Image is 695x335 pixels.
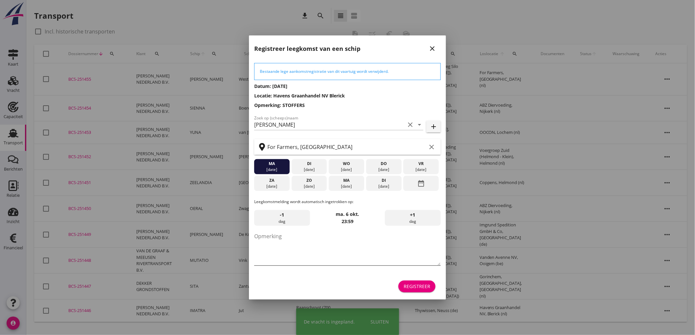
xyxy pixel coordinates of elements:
[405,161,437,167] div: vr
[417,178,425,189] i: date_range
[280,211,284,219] span: -1
[430,123,437,131] i: add
[415,121,423,129] i: arrow_drop_down
[330,178,363,183] div: ma
[260,69,435,74] div: Bestaande lege aankomstregistratie van dit vaartuig wordt verwijderd.
[293,161,325,167] div: di
[267,142,426,152] input: Zoek op terminal of plaats
[342,218,353,224] strong: 23:59
[254,199,441,205] p: Leegkomstmelding wordt automatisch ingetrokken op:
[368,178,400,183] div: di
[254,83,441,90] h3: Datum: [DATE]
[410,211,415,219] span: +1
[256,178,288,183] div: za
[254,231,441,265] textarea: Opmerking
[368,161,400,167] div: do
[385,210,441,226] div: dag
[293,183,325,189] div: [DATE]
[254,92,441,99] h3: Locatie: Havens Graanhandel NV Blerick
[330,161,363,167] div: wo
[254,102,441,109] h3: Opmerking: STOFFERS
[428,143,436,151] i: clear
[336,211,359,217] strong: ma. 6 okt.
[254,119,405,130] input: Zoek op (scheeps)naam
[404,283,430,290] div: Registreer
[256,183,288,189] div: [DATE]
[368,167,400,173] div: [DATE]
[398,281,436,292] button: Registreer
[405,167,437,173] div: [DATE]
[256,161,288,167] div: ma
[293,178,325,183] div: zo
[254,210,310,226] div: dag
[330,183,363,189] div: [DATE]
[254,44,360,53] h2: Registreer leegkomst van een schip
[368,183,400,189] div: [DATE]
[330,167,363,173] div: [DATE]
[428,45,436,52] i: close
[293,167,325,173] div: [DATE]
[406,121,414,129] i: clear
[256,167,288,173] div: [DATE]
